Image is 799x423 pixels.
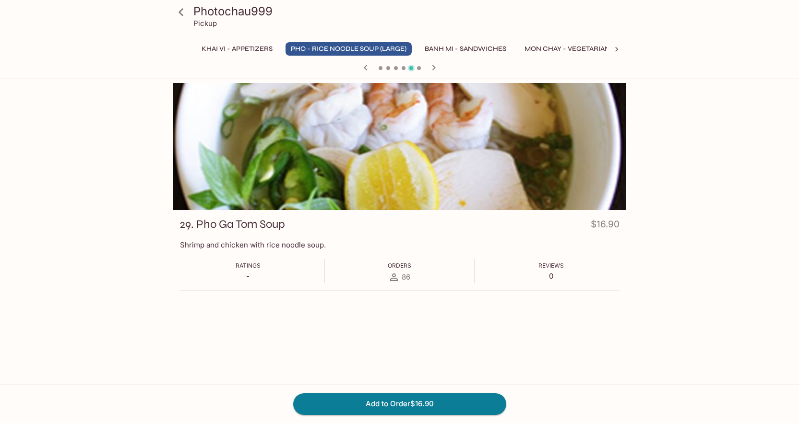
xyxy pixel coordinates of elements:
[419,42,512,56] button: Banh Mi - Sandwiches
[180,217,285,232] h3: 29. Pho Ga Tom Soup
[388,262,411,269] span: Orders
[538,271,564,281] p: 0
[293,393,506,414] button: Add to Order$16.90
[286,42,412,56] button: Pho - Rice Noodle Soup (Large)
[173,83,626,210] div: 29. Pho Ga Tom Soup
[538,262,564,269] span: Reviews
[591,217,620,235] h4: $16.90
[180,240,620,249] p: Shrimp and chicken with rice noodle soup.
[193,4,622,19] h3: Photochau999
[519,42,647,56] button: Mon Chay - Vegetarian Entrees
[236,271,261,281] p: -
[196,42,278,56] button: Khai Vi - Appetizers
[402,272,410,282] span: 86
[193,19,217,28] p: Pickup
[236,262,261,269] span: Ratings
